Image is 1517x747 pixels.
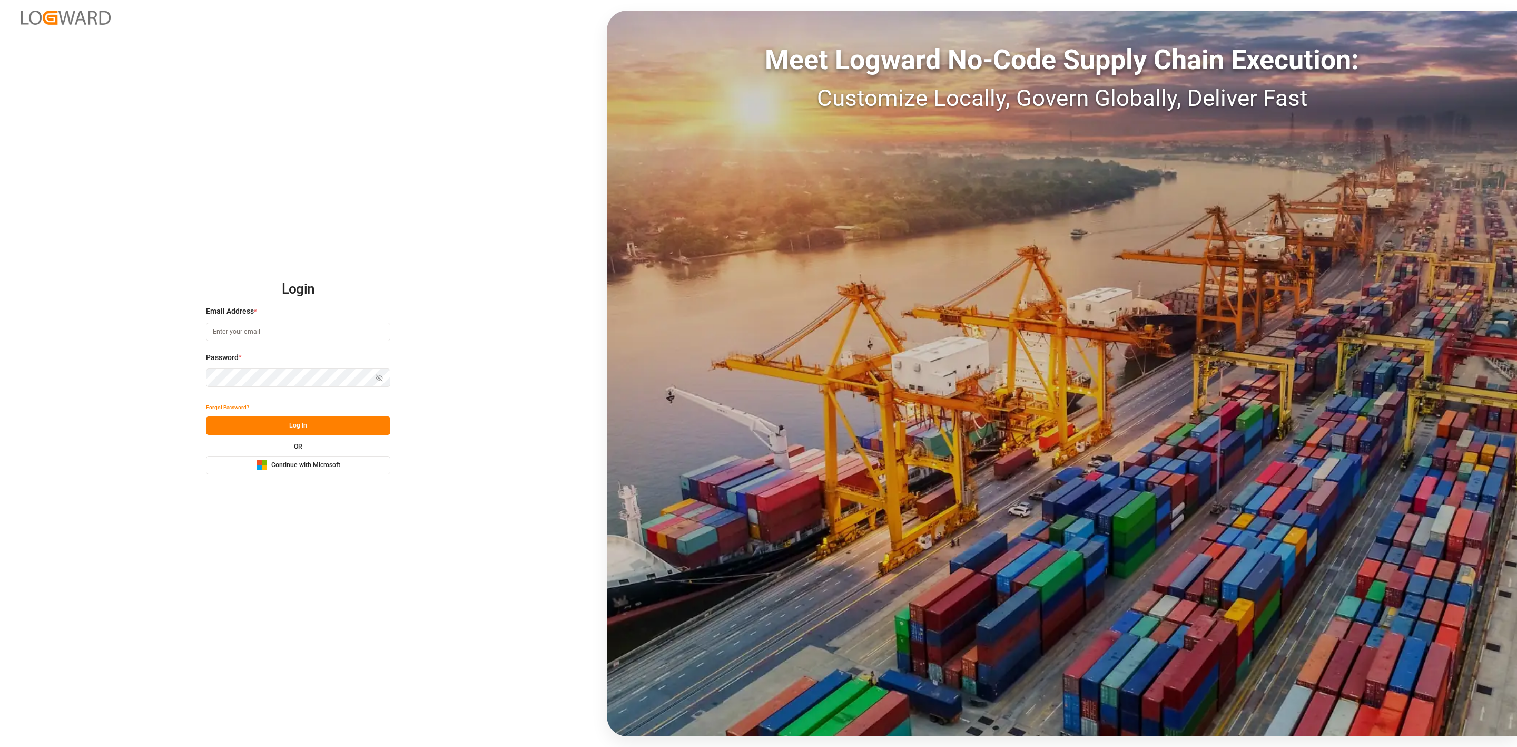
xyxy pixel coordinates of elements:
span: Email Address [206,306,254,317]
input: Enter your email [206,323,390,341]
button: Log In [206,416,390,435]
div: Customize Locally, Govern Globally, Deliver Fast [607,81,1517,115]
h2: Login [206,273,390,306]
span: Password [206,352,239,363]
img: Logward_new_orange.png [21,11,111,25]
button: Forgot Password? [206,398,249,416]
span: Continue with Microsoft [271,461,340,470]
div: Meet Logward No-Code Supply Chain Execution: [607,40,1517,81]
button: Continue with Microsoft [206,456,390,474]
small: OR [294,443,302,450]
